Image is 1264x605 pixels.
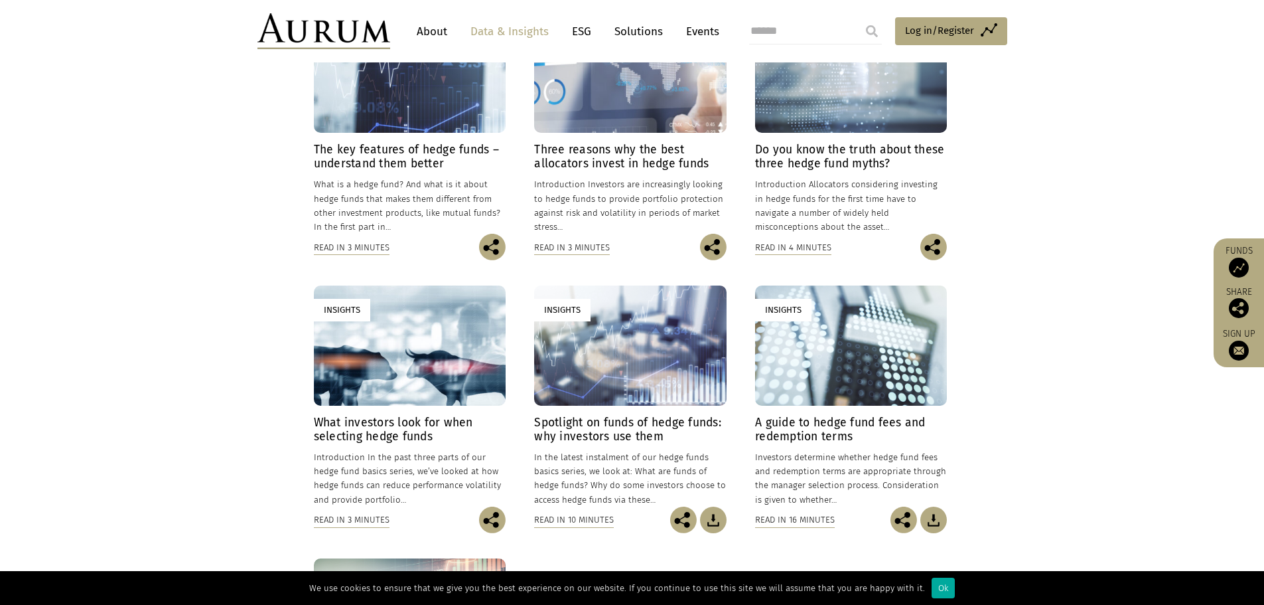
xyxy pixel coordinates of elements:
div: Ok [932,578,955,598]
img: Aurum [257,13,390,49]
a: Insights Spotlight on funds of hedge funds: why investors use them In the latest instalment of ou... [534,286,726,506]
a: Sign up [1220,328,1257,361]
h4: What investors look for when selecting hedge funds [314,416,506,444]
input: Submit [859,18,885,44]
div: Read in 16 minutes [755,513,835,527]
h4: Three reasons why the best allocators invest in hedge funds [534,143,726,171]
img: Access Funds [1229,258,1249,278]
span: Log in/Register [905,23,974,39]
a: Data & Insights [464,19,555,44]
div: Insights [314,299,370,321]
div: Insights [534,299,591,321]
a: ESG [565,19,598,44]
div: Insights [755,299,811,321]
div: Read in 3 minutes [314,240,389,255]
a: Insights The key features of hedge funds – understand them better What is a hedge fund? And what ... [314,13,506,234]
p: Investors determine whether hedge fund fees and redemption terms are appropriate through the mana... [755,450,947,507]
div: Read in 3 minutes [314,513,389,527]
a: Solutions [608,19,669,44]
img: Share this post [920,234,947,260]
div: Read in 3 minutes [534,240,610,255]
a: Insights A guide to hedge fund fees and redemption terms Investors determine whether hedge fund f... [755,286,947,506]
p: Introduction Investors are increasingly looking to hedge funds to provide portfolio protection ag... [534,177,726,234]
a: Insights What investors look for when selecting hedge funds Introduction In the past three parts ... [314,286,506,506]
img: Download Article [700,507,727,533]
a: About [410,19,454,44]
h4: The key features of hedge funds – understand them better [314,143,506,171]
a: Events [679,19,719,44]
a: Funds [1220,245,1257,278]
img: Share this post [890,507,917,533]
a: Insights Three reasons why the best allocators invest in hedge funds Introduction Investors are i... [534,13,726,234]
p: What is a hedge fund? And what is it about hedge funds that makes them different from other inves... [314,177,506,234]
img: Share this post [670,507,697,533]
img: Share this post [479,234,506,260]
img: Download Article [920,507,947,533]
img: Share this post [479,507,506,533]
div: Share [1220,288,1257,318]
h4: A guide to hedge fund fees and redemption terms [755,416,947,444]
h4: Spotlight on funds of hedge funds: why investors use them [534,416,726,444]
p: Introduction Allocators considering investing in hedge funds for the first time have to navigate ... [755,177,947,234]
p: In the latest instalment of our hedge funds basics series, we look at: What are funds of hedge fu... [534,450,726,507]
div: Read in 10 minutes [534,513,614,527]
img: Share this post [700,234,727,260]
img: Share this post [1229,298,1249,318]
div: Read in 4 minutes [755,240,831,255]
a: Insights Do you know the truth about these three hedge fund myths? Introduction Allocators consid... [755,13,947,234]
a: Log in/Register [895,17,1007,45]
img: Sign up to our newsletter [1229,341,1249,361]
p: Introduction In the past three parts of our hedge fund basics series, we’ve looked at how hedge f... [314,450,506,507]
h4: Do you know the truth about these three hedge fund myths? [755,143,947,171]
